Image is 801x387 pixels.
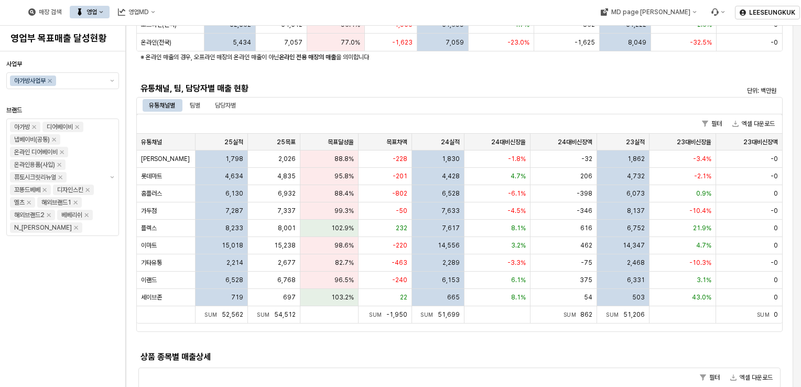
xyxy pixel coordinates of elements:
[47,122,73,132] div: 디어베이비
[696,189,711,198] span: 0.9%
[507,259,526,267] span: -3.3%
[757,311,774,318] span: Sum
[331,293,354,302] span: 103.2%
[441,138,460,146] span: 24실적
[334,276,354,284] span: 96.5%
[580,241,592,250] span: 462
[14,159,55,170] div: 온라인용품(사입)
[575,38,595,47] span: -1,625
[626,189,645,198] span: 6,073
[697,276,711,284] span: 3.1%
[627,276,645,284] span: 6,331
[341,38,360,47] span: 77.0%
[225,224,243,232] span: 8,233
[140,83,617,94] h5: 유통채널, 팀, 담당자별 매출 현황
[447,293,460,302] span: 665
[42,188,47,192] div: Remove 꼬똥드베베
[392,276,407,284] span: -240
[74,225,78,230] div: Remove N_이야이야오
[84,213,89,217] div: Remove 베베리쉬
[141,138,162,146] span: 유통채널
[141,207,157,215] span: 가두점
[396,224,407,232] span: 232
[278,224,296,232] span: 8,001
[774,189,778,198] span: 0
[774,224,778,232] span: 0
[141,224,157,232] span: 플렉스
[274,311,296,318] span: 54,512
[743,138,778,146] span: 23대비신장액
[334,155,354,163] span: 88.8%
[226,259,243,267] span: 2,214
[41,197,71,208] div: 해외브랜드1
[22,6,68,18] div: 매장 검색
[396,207,407,215] span: -50
[577,189,592,198] span: -398
[73,200,78,205] div: Remove 해외브랜드1
[14,197,25,208] div: 엘츠
[696,371,724,384] button: 필터
[257,311,274,318] span: Sum
[511,293,526,302] span: 8.1%
[438,241,460,250] span: 14,556
[328,138,354,146] span: 목표달성율
[27,200,31,205] div: Remove 엘츠
[283,293,296,302] span: 697
[692,293,711,302] span: 43.0%
[393,241,407,250] span: -220
[141,293,162,302] span: 세이브존
[334,172,354,180] span: 95.8%
[334,207,354,215] span: 99.3%
[771,155,778,163] span: -0
[331,224,354,232] span: 102.9%
[57,163,61,167] div: Remove 온라인용품(사입)
[278,155,296,163] span: 2,026
[70,6,110,18] button: 영업
[441,207,460,215] span: 7,633
[369,311,386,318] span: Sum
[274,241,296,250] span: 15,238
[126,26,801,387] main: App Frame
[106,73,118,89] button: 제안 사항 표시
[183,99,207,112] div: 팀별
[689,207,711,215] span: -10.4%
[277,207,296,215] span: 7,337
[627,224,645,232] span: 6,752
[140,52,670,62] p: ※ 온라인 매출의 경우, 오프라인 매장의 온라인 매출이 아닌 을 의미합니다
[623,241,645,250] span: 14,347
[112,6,161,18] button: 영업MD
[334,241,354,250] span: 98.6%
[694,172,711,180] span: -2.1%
[233,38,251,47] span: 5,434
[508,189,526,198] span: -6.1%
[511,276,526,284] span: 6.1%
[277,172,296,180] span: 4,835
[611,8,690,16] div: MD page [PERSON_NAME]
[58,175,62,179] div: Remove 퓨토시크릿리뉴얼
[279,53,336,61] strong: 온라인 전용 매장의 매출
[6,106,22,114] span: 브랜드
[225,172,243,180] span: 4,634
[577,207,592,215] span: -346
[141,259,162,267] span: 기타유통
[627,86,776,95] p: 단위: 백만원
[442,172,460,180] span: 4,428
[52,137,56,142] div: Remove 냅베이비(공통)
[392,38,413,47] span: -1,623
[393,155,407,163] span: -228
[584,293,592,302] span: 54
[60,150,64,154] div: Remove 온라인 디어베이비
[225,189,243,198] span: 6,130
[693,155,711,163] span: -3.4%
[215,99,236,112] div: 담당자별
[627,207,645,215] span: 8,137
[774,276,778,284] span: 0
[689,259,711,267] span: -10.3%
[141,172,162,180] span: 롯데마트
[277,276,296,284] span: 6,768
[75,125,79,129] div: Remove 디어베이비
[580,224,592,232] span: 616
[581,155,592,163] span: -32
